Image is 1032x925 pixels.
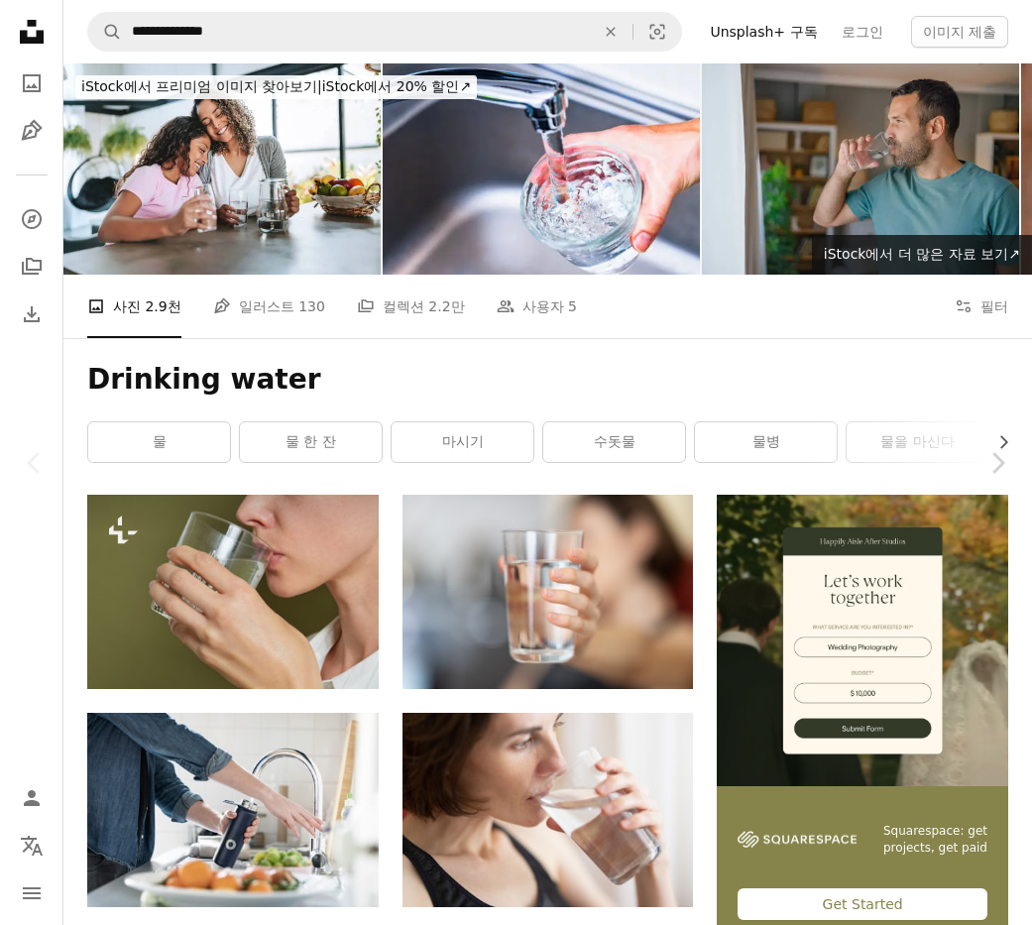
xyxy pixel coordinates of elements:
a: 사용자 5 [497,275,577,338]
span: 130 [298,295,325,317]
button: 언어 [12,826,52,866]
span: Squarespace: get projects, get paid [880,823,987,857]
span: 2.2만 [428,295,464,317]
form: 사이트 전체에서 이미지 찾기 [87,12,682,52]
img: 파란색 데님 재킷을 입은 사람이 스테인리스 스틸 병을 들고 있다 [87,713,379,907]
button: 이미지 제출 [911,16,1008,48]
a: 물병 [695,422,837,462]
img: file-1747939142011-51e5cc87e3c9 [738,831,857,849]
a: 일러스트 130 [213,275,325,338]
button: 필터 [955,275,1008,338]
img: 투명한 음료수 잔을 들고 있는 분 [402,495,694,689]
a: 투명한 음료수 잔을 들고 있는 분 [402,583,694,601]
a: 컬렉션 [12,247,52,287]
button: 시각적 검색 [633,13,681,51]
a: 로그인 [830,16,895,48]
a: 물 [88,422,230,462]
a: 탐색 [12,199,52,239]
a: 다음 [963,368,1032,558]
img: 검은 탱크 탑 식수에 여자 [402,713,694,907]
button: 메뉴 [12,873,52,913]
a: 수돗물 [543,422,685,462]
span: iStock에서 더 많은 자료 보기 ↗ [824,246,1020,262]
button: Unsplash 검색 [88,13,122,51]
a: 다운로드 내역 [12,294,52,334]
a: 로그인 / 가입 [12,778,52,818]
h1: Drinking water [87,362,1008,398]
a: 검은 탱크 탑 식수에 여자 [402,801,694,819]
button: 삭제 [589,13,632,51]
a: 마시기 [392,422,533,462]
img: 엄마와 딸이 함께 물을 마시고 있습니다. [63,63,381,275]
img: 수돗물에서 PFAS가 검출되었다는 뉴스 보도 더 보기 [383,63,700,275]
a: 물 한 잔 [240,422,382,462]
div: iStock에서 20% 할인 ↗ [75,75,477,99]
img: file-1747939393036-2c53a76c450aimage [717,495,1008,786]
a: iStock에서 더 많은 자료 보기↗ [812,235,1032,275]
a: Unsplash+ 구독 [698,16,829,48]
div: Get Started [738,888,987,920]
a: iStock에서 프리미엄 이미지 찾아보기|iStock에서 20% 할인↗ [63,63,489,111]
a: 컬렉션 2.2만 [357,275,465,338]
img: 유리에서 마시는 사람 [87,495,379,689]
a: 파란색 데님 재킷을 입은 사람이 스테인리스 스틸 병을 들고 있다 [87,801,379,819]
span: 5 [568,295,577,317]
a: 유리에서 마시는 사람 [87,583,379,601]
span: iStock에서 프리미엄 이미지 찾아보기 | [81,78,322,94]
a: 사진 [12,63,52,103]
a: 일러스트 [12,111,52,151]
a: 물을 마신다 [847,422,988,462]
img: 물 한 잔을 위한 짧은 휴식 [702,63,1019,275]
